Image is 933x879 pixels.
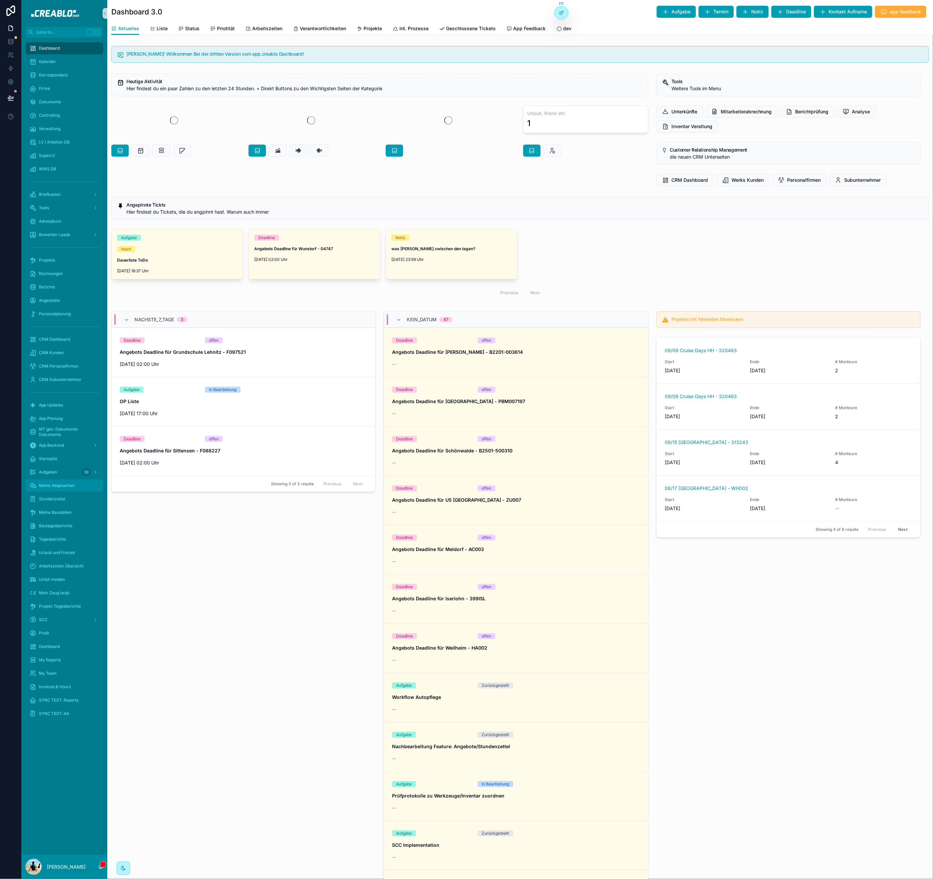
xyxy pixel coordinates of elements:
span: App Feedback [513,25,546,32]
div: Aufgabe [124,387,140,393]
div: offen [482,633,491,639]
span: [DATE] [665,459,742,466]
span: Tools [39,205,49,211]
a: SCC [25,614,103,626]
span: [DATE] [750,413,827,420]
div: Hier findest du ein paar Zahlen zu den letzten 24 Stunden. + Direkt Buttons zu den Wichtigsten Se... [126,85,643,92]
span: Deadline [786,8,806,15]
span: Rechnungen [39,271,63,276]
span: [DATE] 17:00 Uhr [120,410,367,417]
span: My Reports [39,657,61,663]
span: Firma [39,86,50,91]
span: Dokumente [39,99,61,105]
span: Arbeitszeiten [252,25,282,32]
span: Berichtprüfung [795,108,829,115]
div: offen [482,535,491,541]
span: Liste [157,25,168,32]
span: Inventar Veraltung [671,123,712,130]
span: Termin [713,8,728,15]
strong: Angebots Deadline für U5 [GEOGRAPHIC_DATA] - ZU007 [392,497,521,503]
a: AufgabeZurückgestelltSCC Implementation-- [384,821,648,870]
span: -- [392,657,396,663]
strong: Dauerliste ToDo [117,258,148,263]
span: Profil [39,630,49,636]
span: Projekte [39,258,55,263]
button: app feedback [875,6,926,18]
div: 1 [528,118,531,129]
div: Zurückgestellt [482,830,509,836]
strong: OP Liste [120,398,139,404]
strong: Angebots Deadline für Iserlohn - 399ISL [392,596,486,601]
a: CRM Personalfirmen [25,360,103,372]
a: Kalender [25,56,103,68]
span: Controlling [39,113,60,118]
a: Verantwortlichkeiten [293,22,346,36]
h5: Moin Hannes! Willkommen Bei der dritten Version vom app.creablo Dashboard! [126,52,923,56]
button: Subunternehmer [829,174,887,186]
a: CRM Subunternehmer [25,374,103,386]
a: Projekte [357,22,382,36]
span: My Team [39,671,57,676]
div: 3 [181,317,183,322]
span: Adressbuch [39,219,61,224]
button: Analyse [837,106,876,118]
a: DeadlineoffenAngebots Deadline für Weilheim - HA002-- [384,623,648,673]
a: Projekt Tagesberichte [25,600,103,612]
h5: Customer Relationship Management [670,148,915,152]
button: Personalfirmen [772,174,827,186]
strong: was [PERSON_NAME] zwischen den tagen? [391,246,476,251]
span: -- [392,706,396,713]
a: Startseite [25,453,103,465]
span: -- [392,607,396,614]
span: Start [665,497,742,502]
a: DeadlineoffenAngebots Deadline für [GEOGRAPHIC_DATA] - PBM007197-- [384,377,648,426]
span: # Monteure [835,359,912,365]
a: My Reports [25,654,103,666]
p: [PERSON_NAME] [47,864,86,870]
span: Subunternehmer [844,177,881,183]
span: Stundenzettel [39,496,65,502]
strong: Nachbearbeitung Feature: Angebote/Stundenzettel [392,744,510,749]
span: Ende [750,497,827,502]
span: SuperLV [39,153,55,158]
a: Aktuelles [111,22,139,35]
a: Invoices & Hours [25,681,103,693]
span: Startseite [39,456,57,461]
span: CRM Kunden [39,350,64,355]
span: Mitarbeiterabrechnung [721,108,772,115]
span: Bautagesberichte [39,523,72,529]
span: NACHSTE_7_TAGE [134,316,174,323]
a: Angestellte [25,294,103,307]
a: SYNC TEST: Reports [25,694,103,706]
a: My Team [25,667,103,679]
strong: Angebots Deadline für Sittensen - F088227 [120,448,220,453]
button: Unterkünfte [656,106,703,118]
span: SYNC TEST: AA [39,711,69,716]
span: dev [563,25,571,32]
span: 09/09 Cruise Days HH - 320493 [665,393,737,400]
span: [DATE] [665,505,742,512]
span: SCC [39,617,48,622]
a: Urlaub und Freizeit [25,547,103,559]
span: -- [392,805,396,811]
a: Meine Baustellen [25,506,103,518]
div: offen [209,436,219,442]
strong: Angebots Deadline für Weilheim - HA002 [392,645,487,651]
span: Dashboard [39,644,60,649]
span: Priotität [217,25,235,32]
span: CRM Personalfirmen [39,364,78,369]
span: Start [665,359,742,365]
span: Start [665,451,742,456]
span: Weitere Tools im Menu [671,86,721,91]
a: Status [178,22,200,36]
button: Werks Kunden [716,174,770,186]
strong: Prüfprotokolle zu Werkzeuge/Inventar zuordnen [392,793,504,799]
div: Deadline [396,337,413,343]
div: die neuen CRM Unterseiten [670,154,915,160]
span: Start [665,405,742,410]
span: Personalplanung [39,311,71,317]
a: Verwaltung [25,123,103,135]
span: CRM Dashboard [39,337,70,342]
div: offen [482,337,491,343]
a: 09/09 Cruise Days HH - 320493 [665,347,737,354]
